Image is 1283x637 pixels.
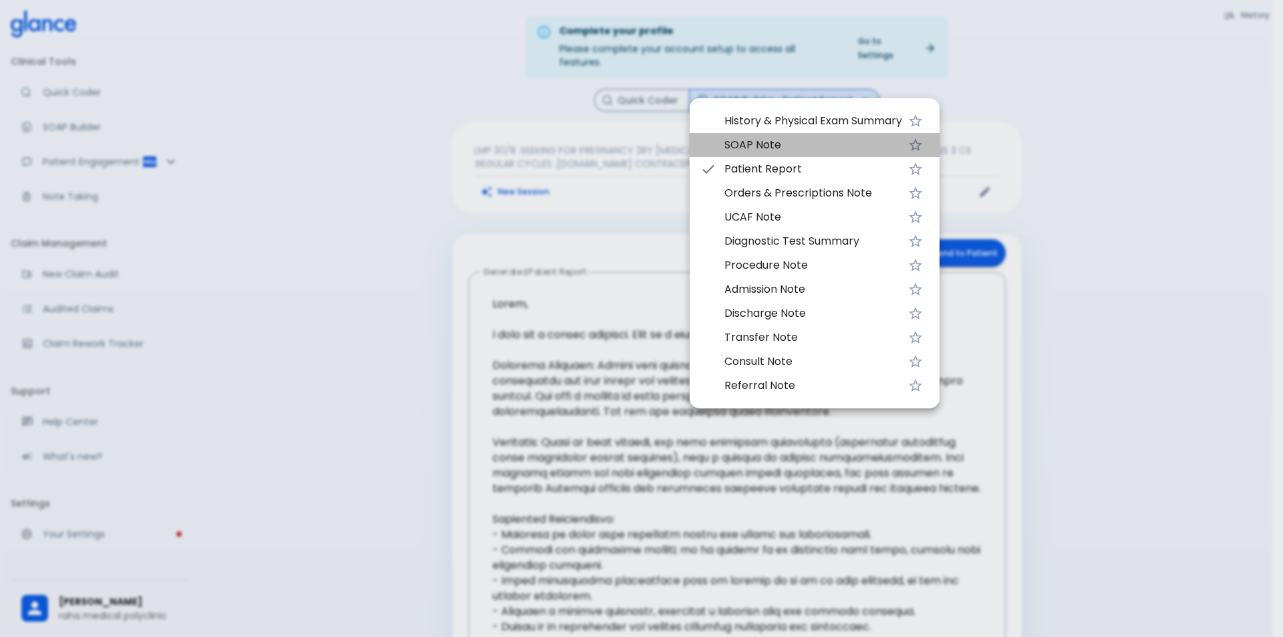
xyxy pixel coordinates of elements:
button: Favorite [902,156,929,182]
button: Favorite [902,204,929,231]
span: UCAF Note [724,209,902,225]
span: Patient Report [724,161,902,177]
button: Favorite [902,300,929,327]
button: Favorite [902,348,929,375]
span: Admission Note [724,281,902,297]
button: Favorite [902,372,929,399]
button: Favorite [902,252,929,279]
button: Favorite [902,276,929,303]
span: Consult Note [724,354,902,370]
span: Diagnostic Test Summary [724,233,902,249]
button: Favorite [902,180,929,207]
button: Favorite [902,132,929,158]
button: Favorite [902,324,929,351]
span: Referral Note [724,378,902,394]
button: Favorite [902,228,929,255]
span: Discharge Note [724,305,902,322]
span: Transfer Note [724,330,902,346]
span: Orders & Prescriptions Note [724,185,902,201]
span: Procedure Note [724,257,902,273]
button: Favorite [902,108,929,134]
span: SOAP Note [724,137,902,153]
span: History & Physical Exam Summary [724,113,902,129]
